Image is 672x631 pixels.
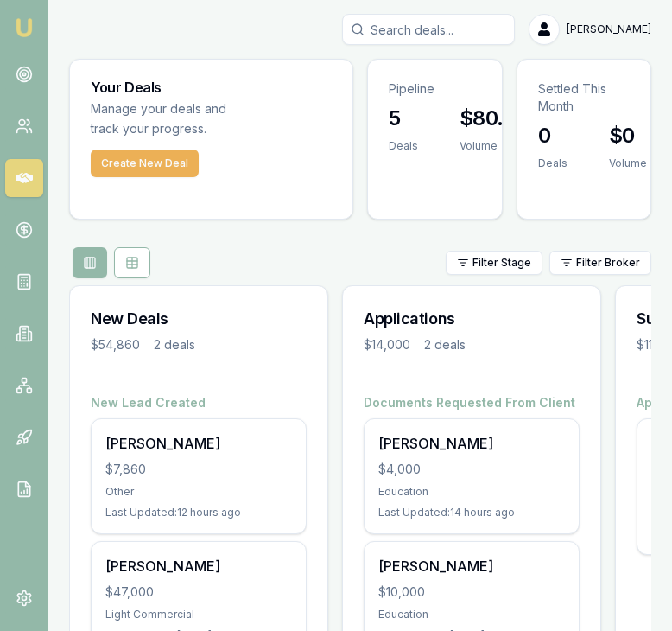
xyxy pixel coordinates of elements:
[389,139,418,153] div: Deals
[364,307,580,331] h3: Applications
[378,583,565,601] div: $10,000
[342,14,515,45] input: Search deals
[91,307,307,331] h3: New Deals
[538,156,567,170] div: Deals
[154,336,195,354] div: 2 deals
[91,150,199,177] button: Create New Deal
[378,608,565,621] div: Education
[472,256,531,270] span: Filter Stage
[105,583,292,601] div: $47,000
[364,336,410,354] div: $14,000
[378,485,565,499] div: Education
[105,461,292,478] div: $7,860
[91,394,307,411] h4: New Lead Created
[378,556,565,577] div: [PERSON_NAME]
[538,80,631,115] p: Settled This Month
[378,461,565,478] div: $4,000
[364,394,580,411] h4: Documents Requested From Client
[567,22,651,36] span: [PERSON_NAME]
[91,99,332,139] p: Manage your deals and track your progress.
[105,556,292,577] div: [PERSON_NAME]
[91,336,140,354] div: $54,860
[460,105,529,132] h3: $80.2K
[609,122,647,150] h3: $0
[105,506,292,519] div: Last Updated: 12 hours ago
[609,156,647,170] div: Volume
[460,139,529,153] div: Volume
[105,485,292,499] div: Other
[105,433,292,454] div: [PERSON_NAME]
[538,122,567,150] h3: 0
[389,105,418,132] h3: 5
[424,336,466,354] div: 2 deals
[389,80,481,98] p: Pipeline
[446,251,542,275] button: Filter Stage
[14,17,35,38] img: emu-icon-u.png
[576,256,640,270] span: Filter Broker
[91,80,332,94] h3: Your Deals
[378,506,565,519] div: Last Updated: 14 hours ago
[378,433,565,454] div: [PERSON_NAME]
[105,608,292,621] div: Light Commercial
[549,251,651,275] button: Filter Broker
